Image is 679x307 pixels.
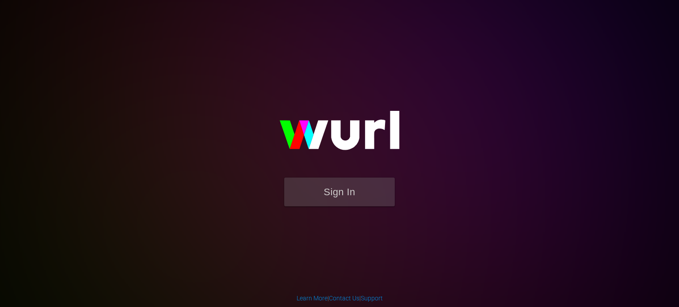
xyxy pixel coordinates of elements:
div: | | [297,294,383,303]
a: Support [361,295,383,302]
button: Sign In [284,178,395,206]
a: Learn More [297,295,328,302]
img: wurl-logo-on-black-223613ac3d8ba8fe6dc639794a292ebdb59501304c7dfd60c99c58986ef67473.svg [251,92,428,178]
a: Contact Us [329,295,359,302]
